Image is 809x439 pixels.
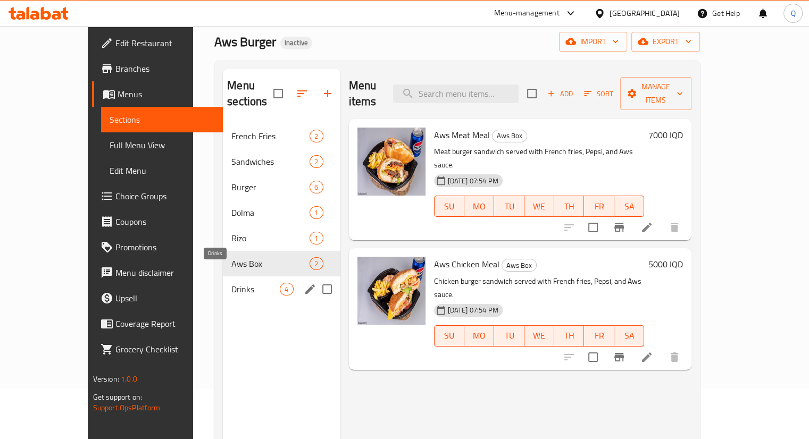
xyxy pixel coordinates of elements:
div: items [310,232,323,244]
button: SU [434,196,464,217]
div: Menu-management [494,7,560,20]
button: delete [662,215,687,240]
a: Branches [92,56,223,81]
a: Coverage Report [92,311,223,336]
nav: Menu sections [223,119,340,306]
span: Menus [118,88,214,100]
span: Full Menu View [110,139,214,151]
span: Drinks [231,283,280,296]
div: Aws Box2 [223,251,340,276]
div: items [280,283,293,296]
button: TH [554,325,584,347]
h6: 7000 IQD [648,128,683,142]
button: Add [543,86,577,102]
button: import [559,32,627,52]
a: Grocery Checklist [92,336,223,362]
span: Coverage Report [115,317,214,330]
span: Aws Meat Meal [434,127,490,143]
span: Manage items [629,80,683,107]
button: FR [584,196,614,217]
span: 2 [310,131,322,141]
a: Upsell [92,285,223,311]
button: Manage items [620,77,691,110]
button: Add section [315,81,340,106]
span: Aws Box [502,259,536,272]
span: Version: [93,372,119,386]
button: FR [584,325,614,347]
span: Sections [110,113,214,126]
div: Sandwiches2 [223,149,340,174]
span: 1 [310,233,322,243]
span: Edit Restaurant [115,37,214,49]
a: Edit Restaurant [92,30,223,56]
span: MO [469,328,490,343]
a: Full Menu View [101,132,223,158]
button: MO [464,325,494,347]
span: FR [588,328,610,343]
span: Sandwiches [231,155,310,168]
div: Rizo1 [223,225,340,251]
span: Menu disclaimer [115,266,214,279]
span: Sort [584,88,613,100]
span: TU [498,199,520,214]
div: Burger6 [223,174,340,200]
span: Inactive [280,38,312,47]
div: items [310,155,323,168]
span: 2 [310,259,322,269]
button: Sort [581,86,616,102]
button: MO [464,196,494,217]
span: TU [498,328,520,343]
span: Grocery Checklist [115,343,214,356]
span: Upsell [115,292,214,305]
span: Select all sections [267,82,289,105]
span: SA [619,199,640,214]
span: [DATE] 07:54 PM [444,305,503,315]
div: Aws Box [492,130,527,142]
span: Aws Chicken Meal [434,256,499,272]
span: 1.0.0 [121,372,137,386]
div: Drinks4edit [223,276,340,302]
button: WE [524,196,554,217]
span: SU [439,328,460,343]
span: Burger [231,181,310,193]
span: Branches [115,62,214,75]
div: Aws Box [502,259,537,272]
img: Aws Meat Meal [357,128,426,196]
button: Branch-specific-item [606,344,632,370]
a: Menus [92,81,223,107]
div: French Fries2 [223,123,340,149]
span: TH [558,199,580,214]
button: TU [494,325,524,347]
span: Edit Menu [110,164,214,177]
span: MO [469,199,490,214]
a: Edit menu item [640,221,653,234]
span: Select to update [582,216,604,239]
h2: Menu items [349,78,381,109]
button: TU [494,196,524,217]
span: 1 [310,208,322,218]
span: Sort items [577,86,620,102]
button: WE [524,325,554,347]
p: Chicken burger sandwich served with French fries, Pepsi, and Aws sauce. [434,275,645,301]
p: Meat burger sandwich served with French fries, Pepsi, and Aws sauce. [434,145,645,172]
span: WE [529,328,550,343]
div: items [310,257,323,270]
button: TH [554,196,584,217]
span: WE [529,199,550,214]
span: Aws Burger [214,30,276,54]
a: Sections [101,107,223,132]
span: Q [790,7,795,19]
button: SA [614,325,644,347]
span: Select to update [582,346,604,368]
div: Inactive [280,37,312,49]
button: edit [302,281,318,297]
span: Choice Groups [115,190,214,202]
span: Promotions [115,241,214,254]
span: Rizo [231,232,310,244]
button: export [631,32,700,52]
span: French Fries [231,130,310,142]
